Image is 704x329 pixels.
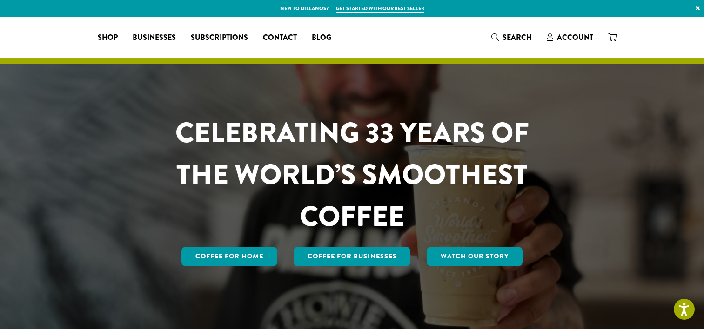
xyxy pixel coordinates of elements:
a: Watch Our Story [427,247,523,266]
span: Businesses [133,32,176,44]
span: Blog [312,32,331,44]
a: Coffee for Home [181,247,277,266]
h1: CELEBRATING 33 YEARS OF THE WORLD’S SMOOTHEST COFFEE [148,112,556,237]
a: Search [484,30,539,45]
span: Search [503,32,532,43]
a: Coffee For Businesses [294,247,411,266]
span: Account [557,32,593,43]
span: Shop [98,32,118,44]
a: Shop [90,30,125,45]
a: Get started with our best seller [336,5,424,13]
span: Contact [263,32,297,44]
span: Subscriptions [191,32,248,44]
